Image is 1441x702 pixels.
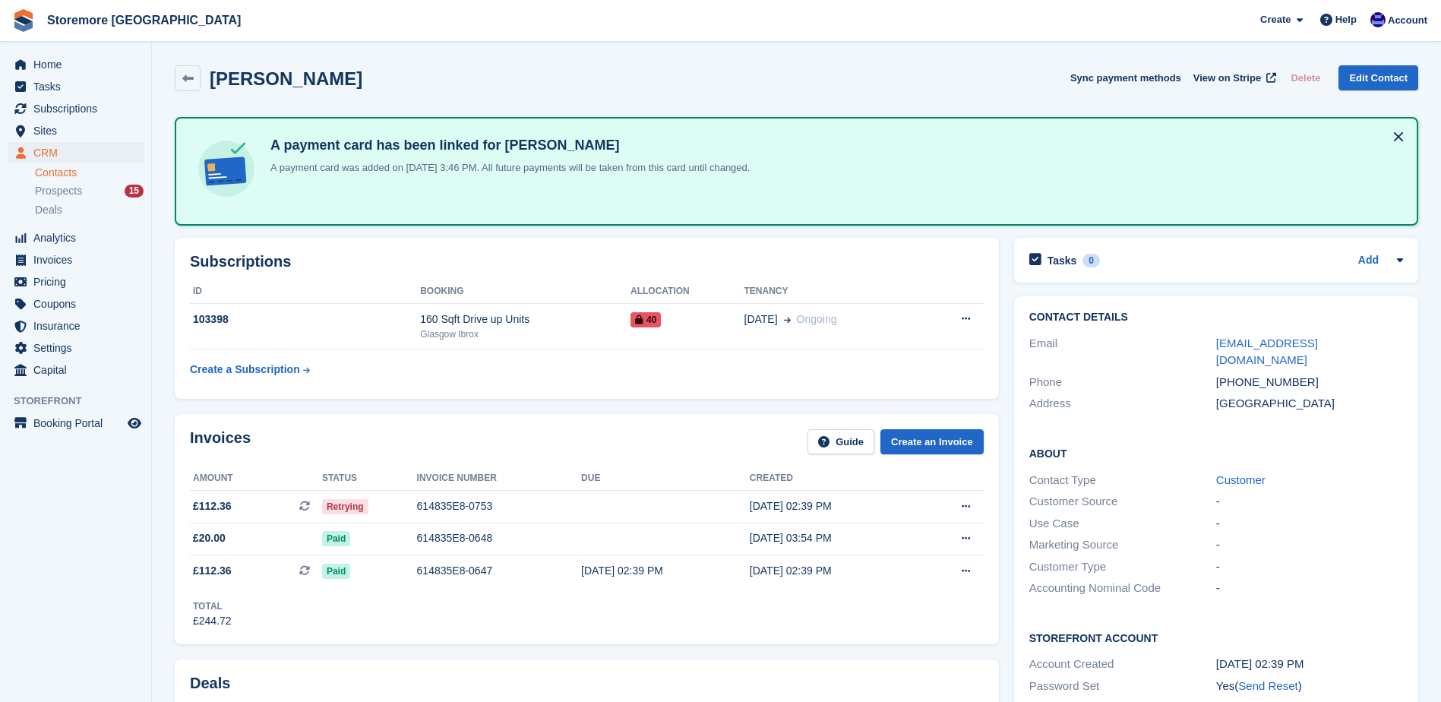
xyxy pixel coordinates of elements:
[33,359,125,381] span: Capital
[1216,678,1403,695] div: Yes
[193,613,232,629] div: £244.72
[1187,65,1279,90] a: View on Stripe
[1082,254,1100,267] div: 0
[35,202,144,218] a: Deals
[322,499,368,514] span: Retrying
[33,249,125,270] span: Invoices
[1193,71,1261,86] span: View on Stripe
[322,466,417,491] th: Status
[750,498,918,514] div: [DATE] 02:39 PM
[35,184,82,198] span: Prospects
[264,160,750,175] p: A payment card was added on [DATE] 3:46 PM. All future payments will be taken from this card unti...
[420,311,630,327] div: 160 Sqft Drive up Units
[880,429,984,454] a: Create an Invoice
[33,413,125,434] span: Booking Portal
[125,185,144,198] div: 15
[8,249,144,270] a: menu
[322,564,350,579] span: Paid
[1216,515,1403,533] div: -
[420,327,630,341] div: Glasgow Ibrox
[190,429,251,454] h2: Invoices
[14,394,151,409] span: Storefront
[1216,395,1403,413] div: [GEOGRAPHIC_DATA]
[1238,679,1297,692] a: Send Reset
[1370,12,1386,27] img: Angela
[1285,65,1326,90] button: Delete
[33,315,125,337] span: Insurance
[33,54,125,75] span: Home
[1029,335,1216,369] div: Email
[1216,580,1403,597] div: -
[581,563,750,579] div: [DATE] 02:39 PM
[8,54,144,75] a: menu
[417,563,581,579] div: 614835E8-0647
[1216,656,1403,673] div: [DATE] 02:39 PM
[630,280,744,304] th: Allocation
[797,313,837,325] span: Ongoing
[193,498,232,514] span: £112.36
[1216,374,1403,391] div: [PHONE_NUMBER]
[33,142,125,163] span: CRM
[33,271,125,292] span: Pricing
[1358,252,1379,270] a: Add
[807,429,874,454] a: Guide
[1335,12,1357,27] span: Help
[1029,374,1216,391] div: Phone
[1216,473,1266,486] a: Customer
[417,530,581,546] div: 614835E8-0648
[1029,472,1216,489] div: Contact Type
[8,120,144,141] a: menu
[190,280,420,304] th: ID
[190,362,300,378] div: Create a Subscription
[41,8,247,33] a: Storemore [GEOGRAPHIC_DATA]
[1216,558,1403,576] div: -
[1029,580,1216,597] div: Accounting Nominal Code
[193,599,232,613] div: Total
[1029,515,1216,533] div: Use Case
[190,311,420,327] div: 103398
[1338,65,1418,90] a: Edit Contact
[8,315,144,337] a: menu
[8,98,144,119] a: menu
[417,466,581,491] th: Invoice number
[1216,493,1403,511] div: -
[8,76,144,97] a: menu
[1029,558,1216,576] div: Customer Type
[750,563,918,579] div: [DATE] 02:39 PM
[322,531,350,546] span: Paid
[8,337,144,359] a: menu
[193,530,226,546] span: £20.00
[1048,254,1077,267] h2: Tasks
[420,280,630,304] th: Booking
[33,98,125,119] span: Subscriptions
[1029,536,1216,554] div: Marketing Source
[1216,337,1318,367] a: [EMAIL_ADDRESS][DOMAIN_NAME]
[744,311,778,327] span: [DATE]
[33,76,125,97] span: Tasks
[1029,656,1216,673] div: Account Created
[1029,311,1403,324] h2: Contact Details
[1029,395,1216,413] div: Address
[33,293,125,315] span: Coupons
[8,227,144,248] a: menu
[35,183,144,199] a: Prospects 15
[630,312,661,327] span: 40
[744,280,923,304] th: Tenancy
[33,337,125,359] span: Settings
[8,293,144,315] a: menu
[33,120,125,141] span: Sites
[8,271,144,292] a: menu
[190,466,322,491] th: Amount
[417,498,581,514] div: 614835E8-0753
[1029,630,1403,645] h2: Storefront Account
[190,253,984,270] h2: Subscriptions
[190,356,310,384] a: Create a Subscription
[33,227,125,248] span: Analytics
[1388,13,1427,28] span: Account
[1234,679,1301,692] span: ( )
[1029,445,1403,460] h2: About
[1029,493,1216,511] div: Customer Source
[1070,65,1181,90] button: Sync payment methods
[193,563,232,579] span: £112.36
[190,675,230,692] h2: Deals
